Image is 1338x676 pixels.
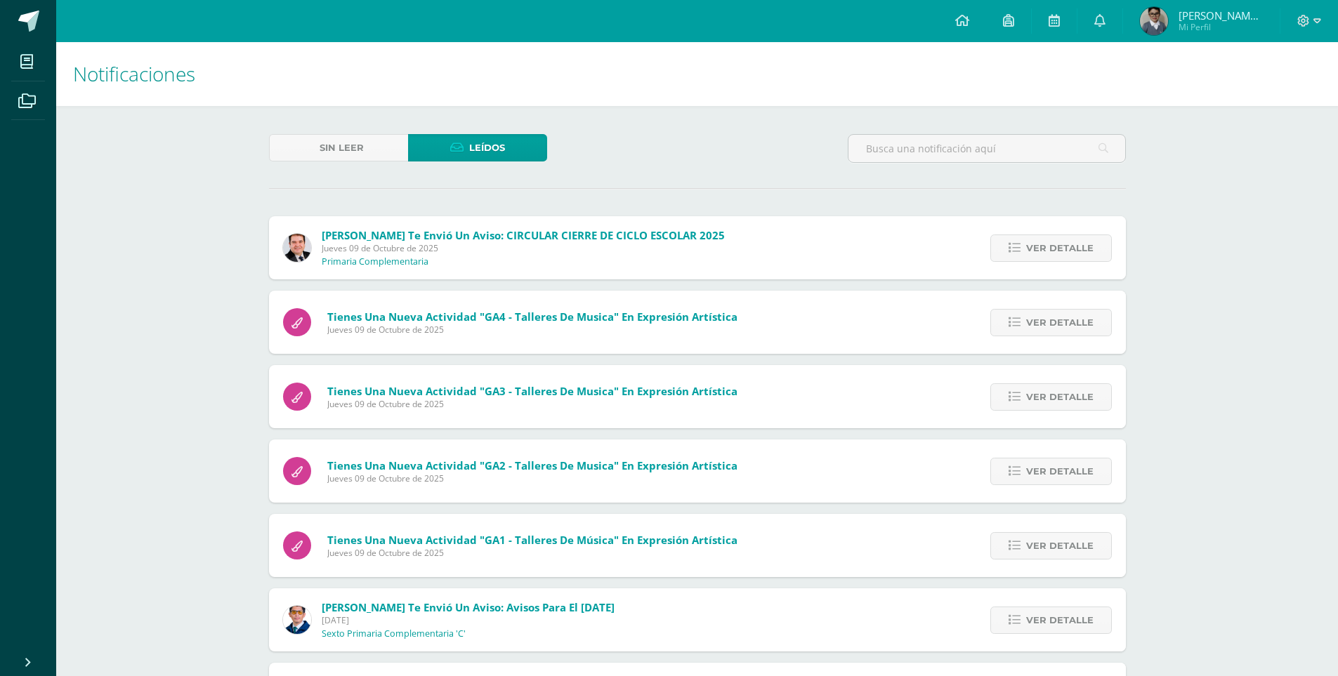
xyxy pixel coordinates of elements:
span: Leídos [469,135,505,161]
img: 059ccfba660c78d33e1d6e9d5a6a4bb6.png [283,606,311,634]
span: Ver detalle [1026,310,1094,336]
p: Primaria Complementaria [322,256,428,267]
span: Tienes una nueva actividad "GA2 - Talleres de musica" En Expresión Artística [327,458,737,472]
p: Sexto Primaria Complementaria 'C' [322,628,466,639]
span: [PERSON_NAME] de [PERSON_NAME] [1179,8,1263,22]
span: Ver detalle [1026,607,1094,633]
span: Notificaciones [73,60,195,87]
span: Tienes una nueva actividad "GA3 - Talleres de musica" En Expresión Artística [327,384,737,398]
a: Leídos [408,134,547,161]
span: Mi Perfil [1179,21,1263,33]
input: Busca una notificación aquí [848,135,1125,162]
span: Ver detalle [1026,235,1094,261]
span: Ver detalle [1026,384,1094,410]
span: Jueves 09 de Octubre de 2025 [322,242,725,254]
span: Jueves 09 de Octubre de 2025 [327,324,737,336]
span: Tienes una nueva actividad "GA1 - Talleres de música" En Expresión Artística [327,533,737,547]
span: [DATE] [322,614,615,626]
span: Tienes una nueva actividad "GA4 - Talleres de musica" En Expresión Artística [327,310,737,324]
img: 0a2fc88354891e037b47c959cf6d87a8.png [1140,7,1168,35]
span: Ver detalle [1026,458,1094,484]
img: 57933e79c0f622885edf5cfea874362b.png [283,234,311,262]
span: Sin leer [320,135,364,161]
span: Jueves 09 de Octubre de 2025 [327,398,737,410]
span: Ver detalle [1026,533,1094,559]
span: Jueves 09 de Octubre de 2025 [327,547,737,559]
a: Sin leer [269,134,408,161]
span: [PERSON_NAME] te envió un aviso: CIRCULAR CIERRE DE CICLO ESCOLAR 2025 [322,228,725,242]
span: Jueves 09 de Octubre de 2025 [327,472,737,484]
span: [PERSON_NAME] te envió un aviso: Avisos para el [DATE] [322,600,615,614]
